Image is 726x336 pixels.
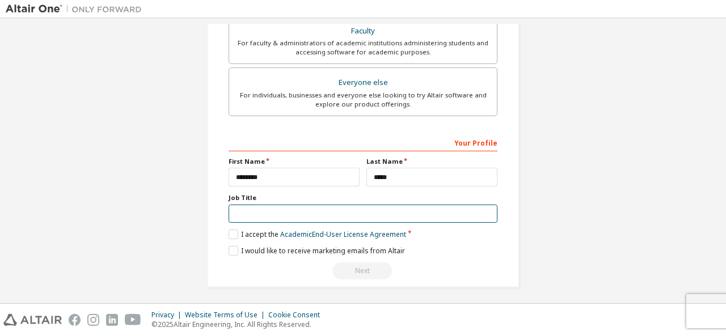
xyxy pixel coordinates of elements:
[229,262,497,279] div: Read and acccept EULA to continue
[125,314,141,326] img: youtube.svg
[69,314,81,326] img: facebook.svg
[6,3,147,15] img: Altair One
[366,157,497,166] label: Last Name
[185,311,268,320] div: Website Terms of Use
[236,91,490,109] div: For individuals, businesses and everyone else looking to try Altair software and explore our prod...
[236,75,490,91] div: Everyone else
[236,39,490,57] div: For faculty & administrators of academic institutions administering students and accessing softwa...
[229,133,497,151] div: Your Profile
[87,314,99,326] img: instagram.svg
[151,320,327,329] p: © 2025 Altair Engineering, Inc. All Rights Reserved.
[236,23,490,39] div: Faculty
[229,157,360,166] label: First Name
[229,246,405,256] label: I would like to receive marketing emails from Altair
[151,311,185,320] div: Privacy
[229,229,406,239] label: I accept the
[280,229,406,239] a: Academic End-User License Agreement
[3,314,62,326] img: altair_logo.svg
[268,311,327,320] div: Cookie Consent
[229,193,497,202] label: Job Title
[106,314,118,326] img: linkedin.svg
